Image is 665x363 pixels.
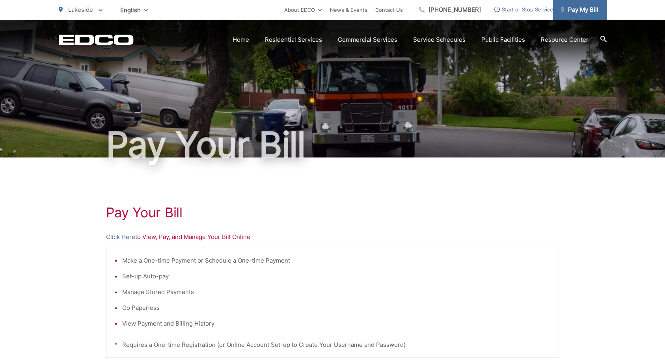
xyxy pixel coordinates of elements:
[413,35,466,44] a: Service Schedules
[330,5,367,15] a: News & Events
[59,125,607,165] h1: Pay Your Bill
[561,5,598,15] span: Pay My Bill
[114,340,551,350] p: * Requires a One-time Registration (or Online Account Set-up to Create Your Username and Password)
[284,5,322,15] a: About EDCO
[68,6,93,13] span: Lakeside
[122,319,551,328] li: View Payment and Billing History
[265,35,322,44] a: Residential Services
[481,35,525,44] a: Public Facilities
[122,256,551,265] li: Make a One-time Payment or Schedule a One-time Payment
[541,35,589,44] a: Resource Center
[114,3,154,17] span: English
[375,5,403,15] a: Contact Us
[233,35,249,44] a: Home
[122,272,551,281] li: Set-up Auto-pay
[106,205,559,220] h1: Pay Your Bill
[106,232,559,242] p: to View, Pay, and Manage Your Bill Online
[122,303,551,313] li: Go Paperless
[59,34,134,45] a: EDCD logo. Return to the homepage.
[106,232,135,242] a: Click Here
[338,35,397,44] a: Commercial Services
[122,287,551,297] li: Manage Stored Payments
